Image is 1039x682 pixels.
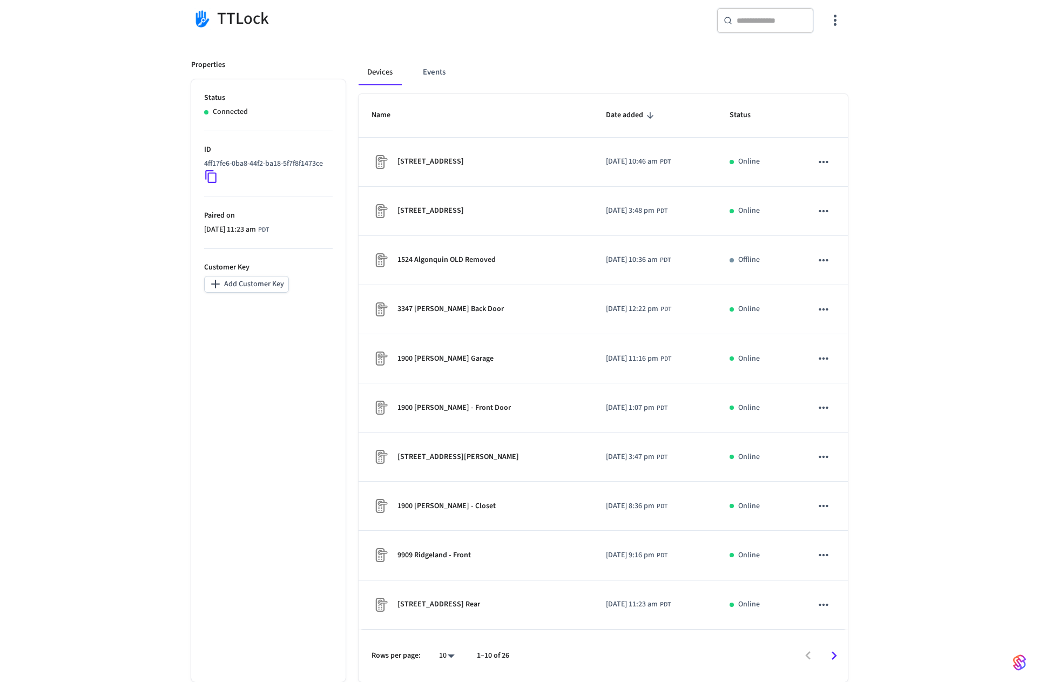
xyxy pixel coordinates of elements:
div: America/Los_Angeles [606,353,671,364]
p: Online [738,303,760,315]
div: TTLock [191,8,513,30]
span: [DATE] 11:23 am [204,224,256,235]
span: Name [372,107,404,124]
div: connected account tabs [359,59,848,85]
div: America/Los_Angeles [606,156,671,167]
img: Placeholder Lock Image [372,399,389,416]
p: Online [738,156,760,167]
p: 1–10 of 26 [477,650,509,661]
p: ID [204,144,333,156]
span: [DATE] 3:48 pm [606,205,655,217]
p: [STREET_ADDRESS] [397,156,464,167]
span: PDT [657,206,667,216]
img: Placeholder Lock Image [372,301,389,318]
div: America/Los_Angeles [606,501,667,512]
p: Online [738,402,760,414]
img: Placeholder Lock Image [372,546,389,564]
p: Online [738,353,760,364]
span: PDT [258,225,269,235]
img: Placeholder Lock Image [372,448,389,465]
img: Placeholder Lock Image [372,202,389,220]
p: Online [738,550,760,561]
span: [DATE] 11:16 pm [606,353,658,364]
span: PDT [657,453,667,462]
p: Online [738,599,760,610]
img: Placeholder Lock Image [372,153,389,171]
span: [DATE] 10:36 am [606,254,658,266]
button: Go to next page [821,643,847,669]
table: sticky table [359,94,848,630]
span: [DATE] 12:22 pm [606,303,658,315]
p: 9909 Ridgeland - Front [397,550,471,561]
p: Rows per page: [372,650,421,661]
p: 1900 [PERSON_NAME] Garage [397,353,494,364]
span: PDT [660,157,671,167]
span: PDT [657,502,667,511]
img: Placeholder Lock Image [372,497,389,515]
div: America/Los_Angeles [606,303,671,315]
span: PDT [660,255,671,265]
p: Online [738,205,760,217]
span: [DATE] 11:23 am [606,599,658,610]
span: [DATE] 1:07 pm [606,402,655,414]
p: 1900 [PERSON_NAME] - Closet [397,501,496,512]
p: Properties [191,59,225,71]
span: PDT [660,600,671,610]
p: [STREET_ADDRESS] Rear [397,599,480,610]
img: Placeholder Lock Image [372,252,389,269]
p: Online [738,451,760,463]
p: 4ff17fe6-0ba8-44f2-ba18-5f7f8f1473ce [204,158,323,170]
span: PDT [660,305,671,314]
p: Status [204,92,333,104]
p: Customer Key [204,262,333,273]
div: America/Los_Angeles [204,224,269,235]
span: [DATE] 8:36 pm [606,501,655,512]
span: PDT [657,551,667,561]
button: Devices [359,59,401,85]
p: [STREET_ADDRESS] [397,205,464,217]
p: Connected [213,106,248,118]
img: Placeholder Lock Image [372,350,389,367]
span: PDT [660,354,671,364]
span: [DATE] 9:16 pm [606,550,655,561]
div: America/Los_Angeles [606,402,667,414]
p: 3347 [PERSON_NAME] Back Door [397,303,504,315]
div: 10 [434,648,460,664]
span: PDT [657,403,667,413]
img: SeamLogoGradient.69752ec5.svg [1013,654,1026,671]
img: TTLock Logo, Square [191,8,213,30]
p: [STREET_ADDRESS][PERSON_NAME] [397,451,519,463]
div: America/Los_Angeles [606,254,671,266]
div: America/Los_Angeles [606,599,671,610]
div: America/Los_Angeles [606,550,667,561]
button: Add Customer Key [204,276,289,293]
p: Online [738,501,760,512]
p: Offline [738,254,760,266]
span: Date added [606,107,657,124]
button: Events [414,59,454,85]
span: [DATE] 3:47 pm [606,451,655,463]
p: Paired on [204,210,333,221]
img: Placeholder Lock Image [372,596,389,613]
span: Status [730,107,765,124]
p: 1524 Algonquin OLD Removed [397,254,496,266]
span: [DATE] 10:46 am [606,156,658,167]
div: America/Los_Angeles [606,205,667,217]
p: 1900 [PERSON_NAME] - Front Door [397,402,511,414]
div: America/Los_Angeles [606,451,667,463]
